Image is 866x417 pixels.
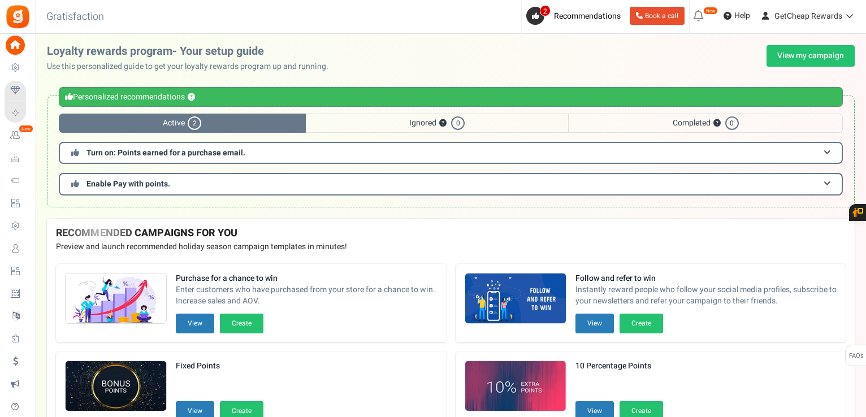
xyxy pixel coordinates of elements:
[176,314,214,333] button: View
[703,7,718,15] em: New
[575,273,837,284] strong: Follow and refer to win
[731,10,750,21] span: Help
[5,4,31,29] img: Gratisfaction
[774,10,842,22] span: GetCheap Rewards
[56,228,846,239] h4: RECOMMENDED CAMPAIGNS FOR YOU
[719,7,755,25] a: Help
[66,361,166,412] img: Recommended Campaigns
[188,94,195,101] button: ?
[306,114,569,133] span: Ignored
[56,241,846,253] p: Preview and launch recommended holiday season campaign templates in minutes!
[66,273,166,324] img: Recommended Campaigns
[575,284,837,307] span: Instantly reward people who follow your social media profiles, subscribe to your newsletters and ...
[59,114,306,133] span: Active
[465,361,566,412] img: Recommended Campaigns
[713,120,721,127] button: ?
[220,314,263,333] button: Create
[34,6,116,28] h3: Gratisfaction
[86,178,170,190] span: Enable Pay with points.
[540,5,551,16] span: 2
[620,314,663,333] button: Create
[451,116,465,130] span: 0
[176,284,438,307] span: Enter customers who have purchased from your store for a chance to win. Increase sales and AOV.
[176,360,263,372] strong: Fixed Points
[19,125,33,133] em: New
[575,360,663,372] strong: 10 Percentage Points
[526,7,625,25] a: 2 Recommendations
[554,10,621,22] span: Recommendations
[188,116,201,130] span: 2
[59,87,843,107] div: Personalized recommendations
[465,273,566,324] img: Recommended Campaigns
[176,273,438,284] strong: Purchase for a chance to win
[575,314,614,333] button: View
[47,45,337,58] h2: Loyalty rewards program- Your setup guide
[47,61,337,72] p: Use this personalized guide to get your loyalty rewards program up and running.
[848,345,864,367] span: FAQs
[630,7,685,25] a: Book a call
[767,45,855,67] a: View my campaign
[5,126,31,145] a: New
[439,120,447,127] button: ?
[568,114,843,133] span: Completed
[86,147,245,159] span: Turn on: Points earned for a purchase email.
[725,116,739,130] span: 0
